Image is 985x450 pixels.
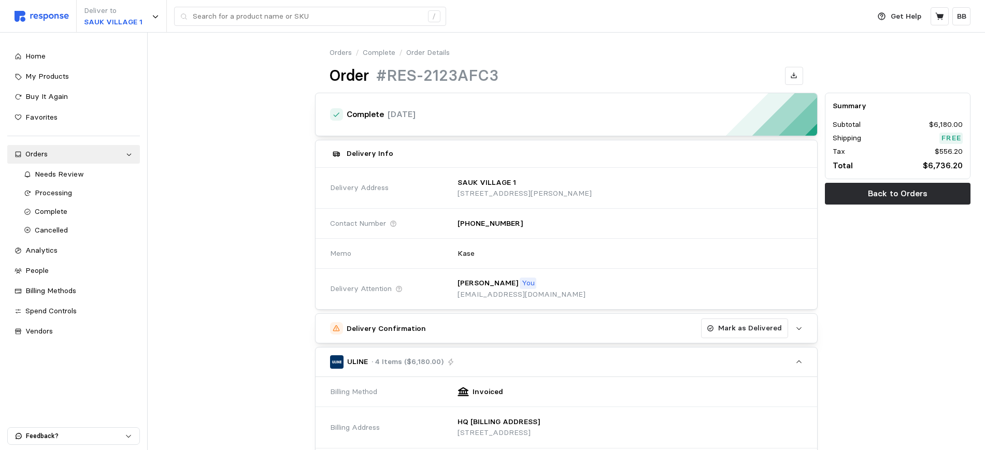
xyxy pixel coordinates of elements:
p: / [355,47,359,59]
span: Contact Number [330,218,386,229]
p: Get Help [891,11,921,22]
p: [PHONE_NUMBER] [458,218,523,229]
span: Cancelled [35,225,68,235]
a: Spend Controls [7,302,140,321]
h1: #RES-2123AFC3 [376,66,498,86]
a: Home [7,47,140,66]
p: Order Details [406,47,450,59]
p: Mark as Delivered [718,323,782,334]
a: People [7,262,140,280]
button: Back to Orders [825,183,970,205]
a: Favorites [7,108,140,127]
button: ULINE· 4 Items ($6,180.00) [316,347,817,376]
a: Billing Methods [7,282,140,300]
span: Billing Method [330,386,377,398]
p: Back to Orders [868,187,927,200]
span: My Products [25,71,69,81]
p: Invoiced [473,386,503,398]
p: Deliver to [84,5,142,17]
input: Search for a product name or SKU [193,7,422,26]
p: [DATE] [388,108,416,121]
p: Kase [458,248,475,259]
div: Orders [25,149,122,160]
p: Subtotal [833,119,861,130]
span: Delivery Attention [330,283,392,295]
a: Vendors [7,322,140,341]
p: Feedback? [26,431,125,441]
a: Cancelled [17,221,140,240]
p: Total [833,159,853,172]
button: Mark as Delivered [701,318,788,338]
p: SAUK VILLAGE 1 [84,17,142,28]
p: $6,736.20 [923,159,963,172]
p: BB [957,11,966,22]
p: $556.20 [935,146,963,157]
div: / [428,10,440,23]
h5: Summary [833,100,963,111]
img: svg%3e [15,11,69,22]
p: ULINE [347,356,368,368]
a: Needs Review [17,165,140,184]
h5: Delivery Info [347,148,393,159]
span: Favorites [25,112,58,122]
span: Complete [35,207,67,216]
span: People [25,266,49,275]
a: Orders [7,145,140,164]
a: Complete [363,47,395,59]
button: Get Help [872,7,927,26]
span: Processing [35,188,72,197]
p: $6,180.00 [929,119,963,130]
p: [STREET_ADDRESS] [458,427,540,439]
p: [EMAIL_ADDRESS][DOMAIN_NAME] [458,289,586,300]
p: / [399,47,403,59]
a: Buy It Again [7,88,140,106]
button: Feedback? [8,428,139,444]
span: Memo [330,248,351,259]
p: Shipping [833,133,861,144]
p: SAUK VILLAGE 1 [458,177,516,188]
span: Buy It Again [25,92,68,101]
a: Orders [330,47,352,59]
p: Free [941,133,961,144]
h1: Order [330,66,369,86]
a: My Products [7,67,140,86]
button: BB [952,7,970,25]
span: Vendors [25,326,53,336]
span: Billing Address [330,422,380,433]
p: · 4 Items ($6,180.00) [372,356,444,368]
p: [PERSON_NAME] [458,278,518,289]
a: Complete [17,202,140,221]
span: Delivery Address [330,182,389,194]
span: Analytics [25,245,58,255]
button: Delivery ConfirmationMark as Delivered [316,314,817,343]
span: Home [25,51,46,61]
span: Billing Methods [25,286,76,295]
p: Tax [833,146,845,157]
p: You [522,278,535,289]
a: Processing [17,184,140,202]
h4: Complete [347,109,384,121]
h5: Delivery Confirmation [347,323,426,334]
a: Analytics [7,241,140,260]
p: [STREET_ADDRESS][PERSON_NAME] [458,188,592,199]
span: Spend Controls [25,306,77,315]
p: HQ [BILLING ADDRESS] [458,416,540,428]
span: Needs Review [35,169,84,179]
